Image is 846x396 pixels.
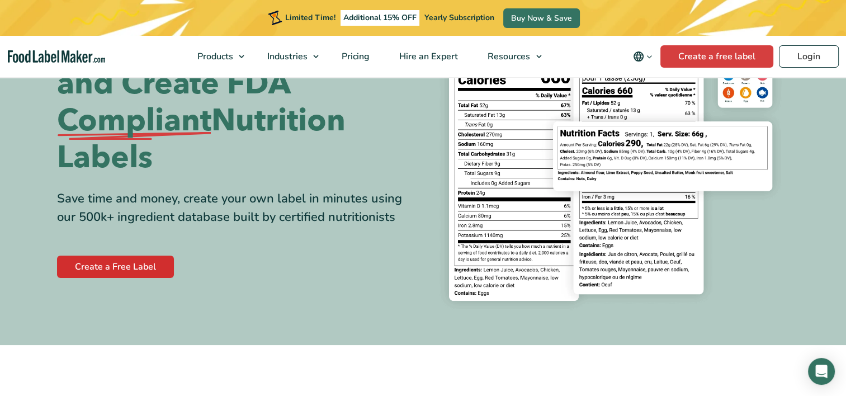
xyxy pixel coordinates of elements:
button: Change language [625,45,660,68]
span: Resources [484,50,531,63]
span: Compliant [57,102,211,139]
span: Pricing [338,50,371,63]
span: Industries [264,50,309,63]
a: Hire an Expert [385,36,470,77]
a: Food Label Maker homepage [8,50,106,63]
a: Login [779,45,839,68]
span: Limited Time! [285,12,335,23]
a: Buy Now & Save [503,8,580,28]
span: Yearly Subscription [424,12,494,23]
a: Industries [253,36,324,77]
span: Additional 15% OFF [341,10,419,26]
a: Products [183,36,250,77]
div: Save time and money, create your own label in minutes using our 500k+ ingredient database built b... [57,190,415,227]
a: Create a Free Label [57,256,174,278]
a: Create a free label [660,45,773,68]
span: Products [194,50,234,63]
div: Open Intercom Messenger [808,358,835,385]
h1: Easily Analyze Recipes and Create FDA Nutrition Labels [57,29,415,176]
a: Pricing [327,36,382,77]
a: Resources [473,36,547,77]
span: Hire an Expert [396,50,459,63]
